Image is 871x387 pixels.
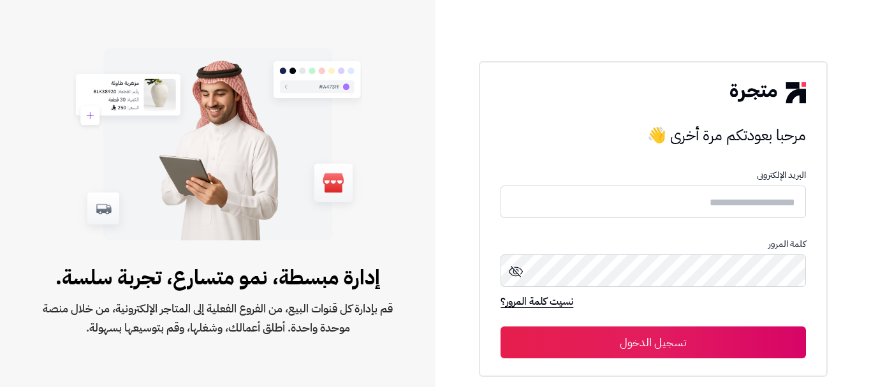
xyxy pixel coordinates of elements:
[41,262,395,293] span: إدارة مبسطة، نمو متسارع، تجربة سلسة.
[501,122,805,148] h3: مرحبا بعودتكم مرة أخرى 👋
[501,170,805,180] p: البريد الإلكترونى
[501,239,805,249] p: كلمة المرور
[730,82,805,103] img: logo-2.png
[501,294,573,312] a: نسيت كلمة المرور؟
[41,299,395,337] span: قم بإدارة كل قنوات البيع، من الفروع الفعلية إلى المتاجر الإلكترونية، من خلال منصة موحدة واحدة. أط...
[501,326,805,358] button: تسجيل الدخول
